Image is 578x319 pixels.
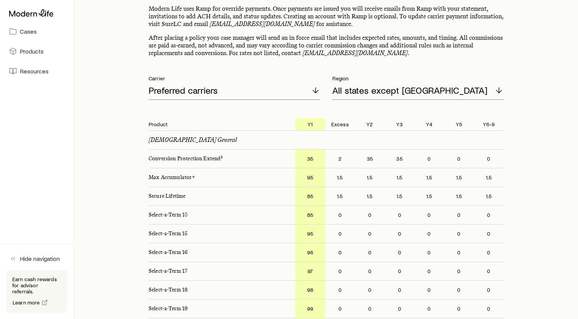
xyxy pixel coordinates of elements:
p: 96 [295,243,325,262]
p: 0 [474,225,504,243]
a: Resources [6,63,67,80]
p: 0 [385,206,414,224]
p: Max Accumulator+ [142,168,295,187]
p: Preferred carriers [149,85,218,96]
p: 95 [295,225,325,243]
p: [DEMOGRAPHIC_DATA] General [149,136,237,144]
p: 0 [444,243,474,262]
p: 0 [474,150,504,168]
p: Y1 [295,118,325,130]
div: Earn cash rewards for advisor referrals.Learn more [6,270,67,313]
p: Y3 [385,118,414,130]
p: Y5 [444,118,474,130]
p: 99 [295,299,325,318]
p: Select-a-Term 16 [142,243,295,262]
p: 1.5 [355,168,385,187]
p: 0 [325,243,355,262]
p: Excess [325,118,355,130]
p: 97 [295,262,325,280]
p: Earn cash rewards for advisor referrals. [12,276,61,295]
p: 0 [385,281,414,299]
p: 0 [474,243,504,262]
p: 0 [444,225,474,243]
p: 0 [414,281,444,299]
p: 0 [414,206,444,224]
p: 0 [325,299,355,318]
p: Product [142,118,295,130]
p: 95 [295,168,325,187]
a: [EMAIL_ADDRESS][DOMAIN_NAME] [303,49,408,57]
a: Products [6,43,67,60]
p: 0 [444,299,474,318]
p: 0 [414,299,444,318]
p: 0 [385,243,414,262]
button: Hide navigation [6,250,67,267]
p: 0 [414,150,444,168]
p: 0 [444,262,474,280]
a: [EMAIL_ADDRESS][DOMAIN_NAME] [210,20,315,28]
p: 0 [474,281,504,299]
p: 1.5 [444,187,474,205]
p: Select-a-Term 15 [142,225,295,243]
p: 0 [444,150,474,168]
a: Cases [6,23,67,40]
p: 1.5 [325,187,355,205]
p: Region [332,75,504,81]
p: 0 [325,206,355,224]
span: Learn more [13,300,40,305]
p: 0 [385,299,414,318]
p: 0 [414,225,444,243]
p: 0 [355,281,385,299]
p: Select-a-Term 19 [142,299,295,318]
p: 1.5 [414,168,444,187]
p: 1.5 [355,187,385,205]
p: 0 [325,225,355,243]
p: 0 [385,262,414,280]
p: 1.5 [325,168,355,187]
p: 0 [355,225,385,243]
sup: 3 [220,155,223,159]
p: 35 [295,150,325,168]
p: Carrier [149,75,320,81]
p: 98 [295,281,325,299]
span: Hide navigation [20,255,60,262]
p: 1.5 [385,168,414,187]
p: 0 [474,262,504,280]
p: After placing a policy your case manager will send an in force email that includes expected rates... [149,34,504,57]
p: Secure Lifetime [142,187,295,205]
p: 85 [295,187,325,205]
p: 1.5 [444,168,474,187]
p: Select-a-Term 17 [142,262,295,280]
p: 35 [355,150,385,168]
p: 0 [325,281,355,299]
p: 0 [414,243,444,262]
p: 0 [444,281,474,299]
a: 3 [220,155,223,162]
p: Select-a-Term 10 [142,206,295,224]
span: Resources [20,67,49,75]
p: 0 [355,206,385,224]
p: 0 [414,262,444,280]
p: 0 [355,243,385,262]
p: 0 [474,206,504,224]
p: 1.5 [385,187,414,205]
p: Y2 [355,118,385,130]
p: Y6-9 [474,118,504,130]
p: 0 [355,262,385,280]
p: 0 [325,262,355,280]
p: 2 [325,150,355,168]
p: 1.5 [474,187,504,205]
p: 0 [474,299,504,318]
p: All states except [GEOGRAPHIC_DATA] [332,85,487,96]
p: 1.5 [474,168,504,187]
p: Conversion Protection Extend [142,150,295,168]
span: Products [20,47,44,55]
p: 0 [385,225,414,243]
p: 1.5 [414,187,444,205]
p: Modern Life uses Ramp for override payments. Once payments are issued you will receive emails fro... [149,5,504,28]
p: 0 [355,299,385,318]
span: Cases [20,28,37,35]
p: Y4 [414,118,444,130]
p: 0 [444,206,474,224]
p: Select-a-Term 18 [142,281,295,299]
